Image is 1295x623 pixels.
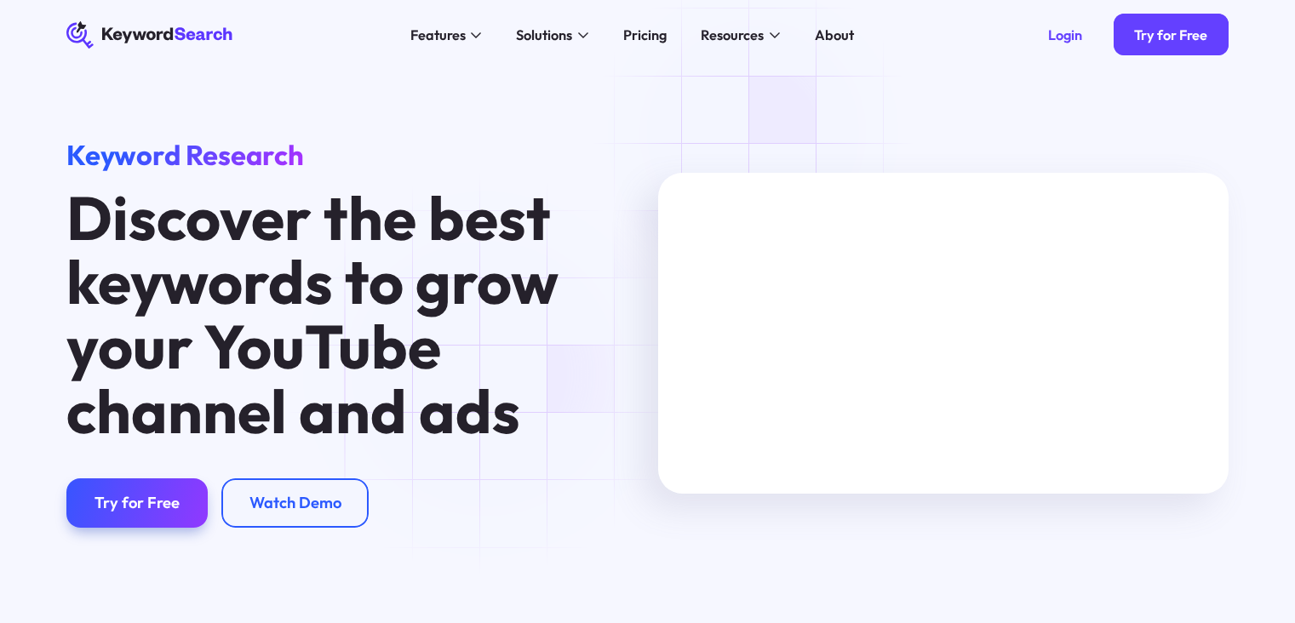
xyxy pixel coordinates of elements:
[701,25,764,46] div: Resources
[623,25,667,46] div: Pricing
[516,25,572,46] div: Solutions
[1027,14,1103,55] a: Login
[612,21,677,49] a: Pricing
[1114,14,1229,55] a: Try for Free
[658,173,1229,494] iframe: MKTG_Keyword Search Manuel Search Tutorial_040623
[804,21,864,49] a: About
[95,494,180,513] div: Try for Free
[66,137,304,172] span: Keyword Research
[1134,26,1207,43] div: Try for Free
[410,25,466,46] div: Features
[249,494,341,513] div: Watch Demo
[815,25,854,46] div: About
[66,186,567,444] h1: Discover the best keywords to grow your YouTube channel and ads
[1048,26,1082,43] div: Login
[66,478,207,527] a: Try for Free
